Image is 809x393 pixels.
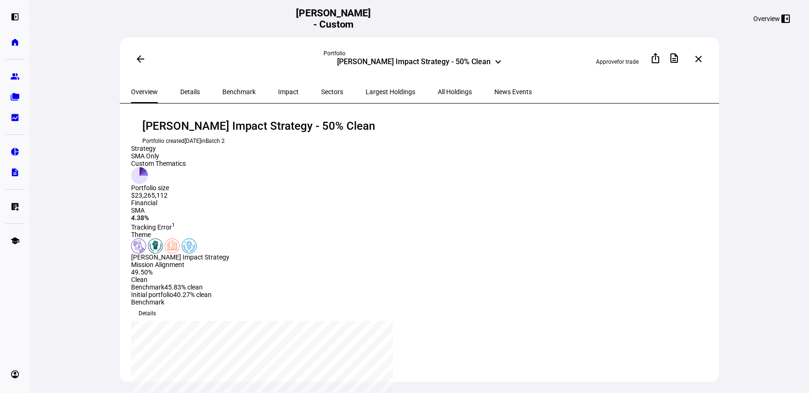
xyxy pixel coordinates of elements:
[201,138,225,144] span: in
[650,52,661,64] mat-icon: ios_share
[494,89,532,95] span: News Events
[10,236,20,245] eth-mat-symbol: school
[131,160,186,167] div: Custom Thematics
[131,291,173,298] span: Initial portfolio
[131,276,212,283] div: Clean
[148,238,163,253] img: racialJustice.colored.svg
[10,113,20,122] eth-mat-symbol: bid_landscape
[131,152,186,160] div: SMA Only
[6,142,24,161] a: pie_chart
[222,89,256,95] span: Benchmark
[142,137,699,145] div: Portfolio created
[131,184,186,192] div: Portfolio size
[753,15,780,22] div: Overview
[10,92,20,102] eth-mat-symbol: folder_copy
[337,57,491,68] div: [PERSON_NAME] Impact Strategy - 50% Clean
[746,11,798,26] button: Overview
[182,238,197,253] img: womensRights.colored.svg
[6,67,24,86] a: group
[10,37,20,47] eth-mat-symbol: home
[173,291,212,298] span: 40.27% clean
[131,238,146,253] img: poverty.colored.svg
[780,13,791,24] mat-icon: left_panel_close
[10,72,20,81] eth-mat-symbol: group
[10,168,20,177] eth-mat-symbol: description
[669,52,680,64] mat-icon: description
[131,192,186,199] div: $23,265,112
[172,222,175,228] sup: 1
[6,33,24,52] a: home
[617,59,639,65] span: for trade
[131,207,418,214] div: SMA
[596,59,617,65] span: Approve
[131,283,164,291] span: Benchmark
[131,223,175,231] span: Tracking Error
[184,138,201,144] span: [DATE]
[165,238,180,253] img: education.colored.svg
[131,298,711,306] div: Benchmark
[10,370,20,379] eth-mat-symbol: account_circle
[6,163,24,182] a: description
[139,306,156,321] span: Details
[131,199,418,207] div: Financial
[6,88,24,106] a: folder_copy
[324,50,515,57] div: Portfolio
[493,56,504,67] mat-icon: keyboard_arrow_down
[6,108,24,127] a: bid_landscape
[131,268,212,276] div: 49.50%
[131,89,158,95] span: Overview
[438,89,472,95] span: All Holdings
[294,7,374,30] h2: [PERSON_NAME] - Custom
[131,214,418,222] div: 4.38%
[135,53,146,65] mat-icon: arrow_back
[10,202,20,211] eth-mat-symbol: list_alt_add
[180,89,200,95] span: Details
[131,261,418,268] div: Mission Alignment
[278,89,299,95] span: Impact
[164,283,203,291] span: 45.83% clean
[693,53,704,65] mat-icon: close
[206,138,225,144] a: Batch 2
[10,147,20,156] eth-mat-symbol: pie_chart
[131,306,163,321] button: Details
[10,12,20,22] eth-mat-symbol: left_panel_open
[321,89,343,95] span: Sectors
[366,89,415,95] span: Largest Holdings
[131,253,418,261] div: [PERSON_NAME] Impact Strategy
[131,145,186,152] div: Strategy
[142,119,699,133] div: [PERSON_NAME] Impact Strategy - 50% Clean
[131,231,418,238] div: Theme
[588,54,646,69] button: Approvefor trade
